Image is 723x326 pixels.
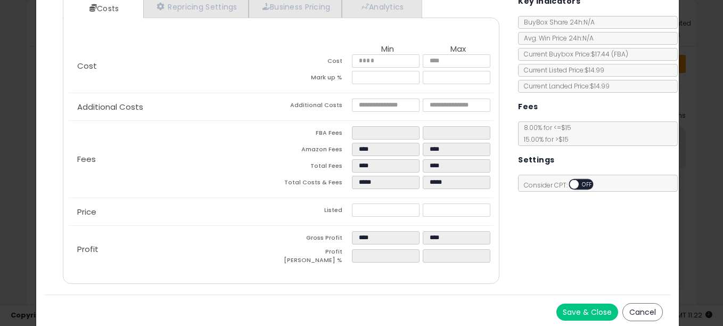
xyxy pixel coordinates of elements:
[518,153,554,167] h5: Settings
[69,245,281,254] p: Profit
[556,304,618,321] button: Save & Close
[519,135,569,144] span: 15.00 % for > $15
[69,208,281,216] p: Price
[519,50,628,59] span: Current Buybox Price:
[69,155,281,164] p: Fees
[519,123,571,144] span: 8.00 % for <= $15
[281,99,352,115] td: Additional Costs
[622,303,663,321] button: Cancel
[519,66,604,75] span: Current Listed Price: $14.99
[519,18,595,27] span: BuyBox Share 24h: N/A
[611,50,628,59] span: ( FBA )
[281,203,352,220] td: Listed
[69,103,281,111] p: Additional Costs
[579,180,596,189] span: OFF
[281,126,352,143] td: FBA Fees
[352,45,423,54] th: Min
[281,54,352,71] td: Cost
[69,62,281,70] p: Cost
[519,34,594,43] span: Avg. Win Price 24h: N/A
[281,159,352,176] td: Total Fees
[518,100,538,113] h5: Fees
[519,181,607,190] span: Consider CPT:
[281,248,352,267] td: Profit [PERSON_NAME] %
[591,50,628,59] span: $17.44
[281,176,352,192] td: Total Costs & Fees
[281,71,352,87] td: Mark up %
[281,231,352,248] td: Gross Profit
[519,81,610,91] span: Current Landed Price: $14.99
[423,45,494,54] th: Max
[281,143,352,159] td: Amazon Fees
